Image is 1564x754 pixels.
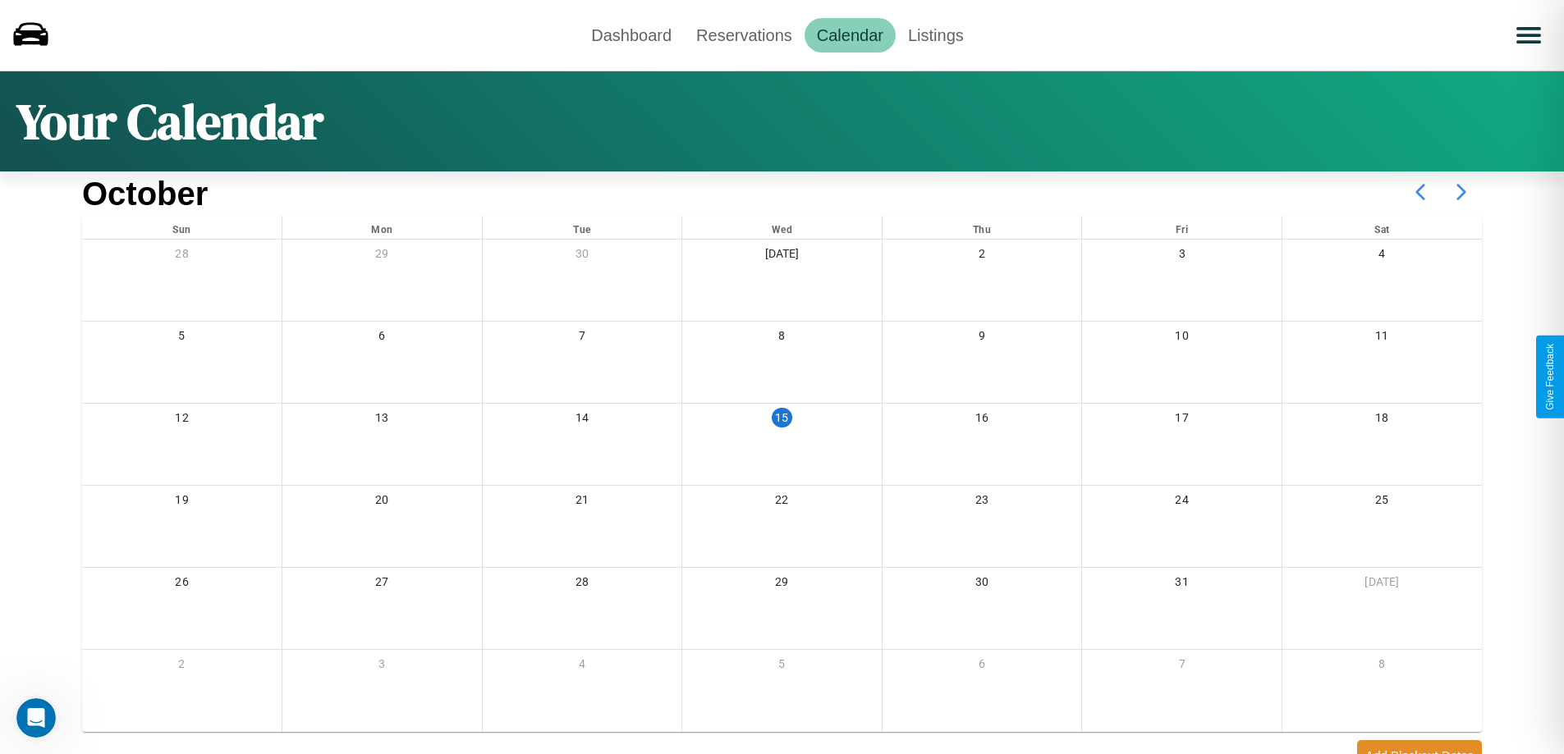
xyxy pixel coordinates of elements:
[1506,12,1552,58] button: Open menu
[1282,568,1482,601] div: [DATE]
[682,322,882,355] div: 8
[82,176,208,212] h2: October
[1082,486,1282,519] div: 24
[883,650,1082,683] div: 6
[483,240,682,273] div: 30
[82,240,282,273] div: 28
[282,486,482,519] div: 20
[772,408,791,427] div: 15
[82,650,282,683] div: 2
[16,88,323,155] h1: Your Calendar
[896,18,976,53] a: Listings
[1544,344,1556,410] div: Give Feedback
[82,568,282,601] div: 26
[483,404,682,437] div: 14
[483,216,682,239] div: Tue
[883,240,1082,273] div: 2
[282,322,482,355] div: 6
[1082,240,1282,273] div: 3
[682,486,882,519] div: 22
[883,404,1082,437] div: 16
[282,240,482,273] div: 29
[82,486,282,519] div: 19
[1082,568,1282,601] div: 31
[1082,322,1282,355] div: 10
[1282,216,1482,239] div: Sat
[883,322,1082,355] div: 9
[1282,650,1482,683] div: 8
[1082,404,1282,437] div: 17
[1082,216,1282,239] div: Fri
[1282,404,1482,437] div: 18
[1282,322,1482,355] div: 11
[1082,650,1282,683] div: 7
[82,322,282,355] div: 5
[883,486,1082,519] div: 23
[1282,240,1482,273] div: 4
[483,568,682,601] div: 28
[682,650,882,683] div: 5
[282,216,482,239] div: Mon
[483,322,682,355] div: 7
[682,240,882,273] div: [DATE]
[82,404,282,437] div: 12
[883,568,1082,601] div: 30
[483,486,682,519] div: 21
[82,216,282,239] div: Sun
[282,568,482,601] div: 27
[1282,486,1482,519] div: 25
[682,568,882,601] div: 29
[684,18,805,53] a: Reservations
[579,18,684,53] a: Dashboard
[16,698,56,738] iframe: Intercom live chat
[483,650,682,683] div: 4
[282,650,482,683] div: 3
[805,18,896,53] a: Calendar
[883,216,1082,239] div: Thu
[282,404,482,437] div: 13
[682,216,882,239] div: Wed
